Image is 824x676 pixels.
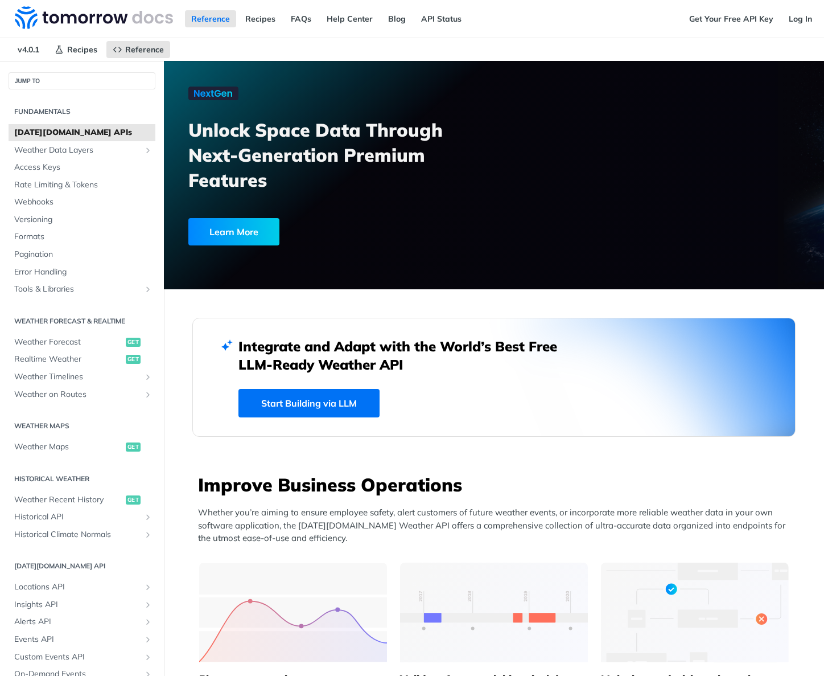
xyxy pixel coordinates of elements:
[382,10,412,27] a: Blog
[9,439,155,456] a: Weather Mapsget
[9,194,155,211] a: Webhooks
[9,596,155,613] a: Insights APIShow subpages for Insights API
[238,337,574,374] h2: Integrate and Adapt with the World’s Best Free LLM-Ready Weather API
[67,44,97,55] span: Recipes
[126,443,141,452] span: get
[9,264,155,281] a: Error Handling
[9,334,155,351] a: Weather Forecastget
[143,653,153,662] button: Show subpages for Custom Events API
[126,495,141,505] span: get
[125,44,164,55] span: Reference
[188,117,506,192] h3: Unlock Space Data Through Next-Generation Premium Features
[143,513,153,522] button: Show subpages for Historical API
[285,10,318,27] a: FAQs
[143,530,153,539] button: Show subpages for Historical Climate Normals
[9,421,155,431] h2: Weather Maps
[14,196,153,208] span: Webhooks
[9,351,155,368] a: Realtime Weatherget
[9,72,155,89] button: JUMP TO
[9,368,155,386] a: Weather TimelinesShow subpages for Weather Timelines
[9,474,155,484] h2: Historical Weather
[9,561,155,571] h2: [DATE][DOMAIN_NAME] API
[198,472,796,497] h3: Improve Business Operations
[9,631,155,648] a: Events APIShow subpages for Events API
[188,87,238,100] img: NextGen
[14,652,141,663] span: Custom Events API
[9,228,155,245] a: Formats
[14,354,123,365] span: Realtime Weather
[14,441,123,453] span: Weather Maps
[683,10,780,27] a: Get Your Free API Key
[14,249,153,260] span: Pagination
[14,231,153,243] span: Formats
[14,634,141,645] span: Events API
[782,10,818,27] a: Log In
[185,10,236,27] a: Reference
[415,10,468,27] a: API Status
[14,127,153,138] span: [DATE][DOMAIN_NAME] APIs
[9,649,155,666] a: Custom Events APIShow subpages for Custom Events API
[14,337,123,348] span: Weather Forecast
[9,159,155,176] a: Access Keys
[143,285,153,294] button: Show subpages for Tools & Libraries
[14,599,141,611] span: Insights API
[143,617,153,626] button: Show subpages for Alerts API
[9,246,155,263] a: Pagination
[400,563,588,662] img: 13d7ca0-group-496-2.svg
[15,6,173,29] img: Tomorrow.io Weather API Docs
[238,389,380,417] a: Start Building via LLM
[143,600,153,609] button: Show subpages for Insights API
[14,511,141,523] span: Historical API
[143,635,153,644] button: Show subpages for Events API
[143,583,153,592] button: Show subpages for Locations API
[14,494,123,506] span: Weather Recent History
[48,41,104,58] a: Recipes
[9,281,155,298] a: Tools & LibrariesShow subpages for Tools & Libraries
[14,529,141,540] span: Historical Climate Normals
[14,214,153,226] span: Versioning
[14,267,153,278] span: Error Handling
[9,579,155,596] a: Locations APIShow subpages for Locations API
[126,355,141,364] span: get
[601,563,789,662] img: a22d113-group-496-32x.svg
[188,218,279,245] div: Learn More
[9,177,155,194] a: Rate Limiting & Tokens
[106,41,170,58] a: Reference
[14,179,153,191] span: Rate Limiting & Tokens
[11,41,46,58] span: v4.0.1
[126,338,141,347] span: get
[14,581,141,593] span: Locations API
[14,389,141,400] span: Weather on Routes
[143,372,153,382] button: Show subpages for Weather Timelines
[9,386,155,403] a: Weather on RoutesShow subpages for Weather on Routes
[9,211,155,228] a: Versioning
[9,106,155,117] h2: Fundamentals
[14,162,153,173] span: Access Keys
[9,491,155,509] a: Weather Recent Historyget
[320,10,379,27] a: Help Center
[14,284,141,295] span: Tools & Libraries
[9,316,155,326] h2: Weather Forecast & realtime
[9,124,155,141] a: [DATE][DOMAIN_NAME] APIs
[198,506,796,545] p: Whether you’re aiming to ensure employee safety, alert customers of future weather events, or inc...
[9,526,155,543] a: Historical Climate NormalsShow subpages for Historical Climate Normals
[14,371,141,383] span: Weather Timelines
[199,563,387,662] img: 39565e8-group-4962x.svg
[143,146,153,155] button: Show subpages for Weather Data Layers
[9,142,155,159] a: Weather Data LayersShow subpages for Weather Data Layers
[188,218,443,245] a: Learn More
[239,10,282,27] a: Recipes
[9,509,155,526] a: Historical APIShow subpages for Historical API
[143,390,153,399] button: Show subpages for Weather on Routes
[14,616,141,628] span: Alerts API
[14,145,141,156] span: Weather Data Layers
[9,613,155,630] a: Alerts APIShow subpages for Alerts API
